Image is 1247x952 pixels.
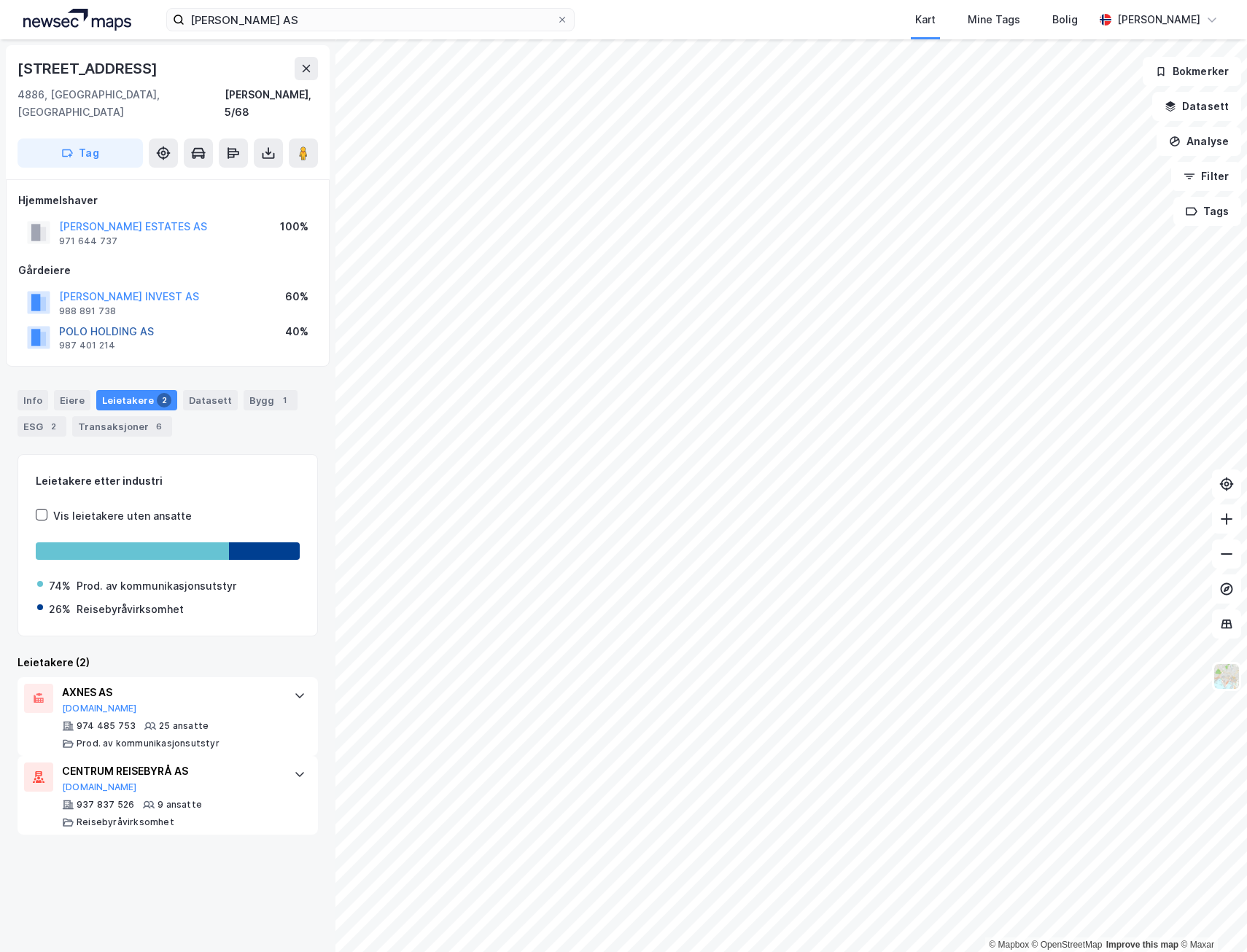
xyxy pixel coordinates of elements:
[968,11,1020,28] div: Mine Tags
[1157,127,1241,156] button: Analyse
[18,654,318,671] div: Leietakere (2)
[77,601,184,618] div: Reisebyråvirksomhet
[96,390,177,410] div: Leietakere
[1152,92,1241,121] button: Datasett
[59,340,115,351] div: 987 401 214
[23,9,131,31] img: logo.a4113a55bc3d86da70a041830d287a7e.svg
[277,393,292,407] div: 1
[244,390,298,410] div: Bygg
[159,720,209,732] div: 25 ansatte
[1143,57,1241,86] button: Bokmerker
[53,507,192,525] div: Vis leietakere uten ansatte
[1106,940,1178,950] a: Improve this map
[18,57,160,80] div: [STREET_ADDRESS]
[915,11,936,28] div: Kart
[1173,197,1241,226] button: Tags
[158,799,202,811] div: 9 ansatte
[72,416,172,437] div: Transaksjoner
[49,577,71,595] div: 74%
[18,86,225,121] div: 4886, [GEOGRAPHIC_DATA], [GEOGRAPHIC_DATA]
[1174,882,1247,952] iframe: Chat Widget
[285,288,308,305] div: 60%
[62,684,279,701] div: AXNES AS
[18,138,143,168] button: Tag
[18,416,66,437] div: ESG
[18,390,48,410] div: Info
[285,323,308,340] div: 40%
[184,9,556,31] input: Søk på adresse, matrikkel, gårdeiere, leietakere eller personer
[54,390,90,410] div: Eiere
[62,781,137,793] button: [DOMAIN_NAME]
[280,218,308,235] div: 100%
[225,86,318,121] div: [PERSON_NAME], 5/68
[152,419,166,434] div: 6
[62,762,279,780] div: CENTRUM REISEBYRÅ AS
[77,720,136,732] div: 974 485 753
[46,419,61,434] div: 2
[1052,11,1078,28] div: Bolig
[59,305,116,317] div: 988 891 738
[59,235,117,247] div: 971 644 737
[77,577,236,595] div: Prod. av kommunikasjonsutstyr
[989,940,1029,950] a: Mapbox
[36,472,300,490] div: Leietakere etter industri
[1171,162,1241,191] button: Filter
[77,799,134,811] div: 937 837 526
[77,738,220,749] div: Prod. av kommunikasjonsutstyr
[18,192,317,209] div: Hjemmelshaver
[1117,11,1200,28] div: [PERSON_NAME]
[1032,940,1103,950] a: OpenStreetMap
[49,601,71,618] div: 26%
[77,816,174,828] div: Reisebyråvirksomhet
[62,703,137,714] button: [DOMAIN_NAME]
[18,262,317,279] div: Gårdeiere
[1213,663,1240,690] img: Z
[157,393,171,407] div: 2
[183,390,238,410] div: Datasett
